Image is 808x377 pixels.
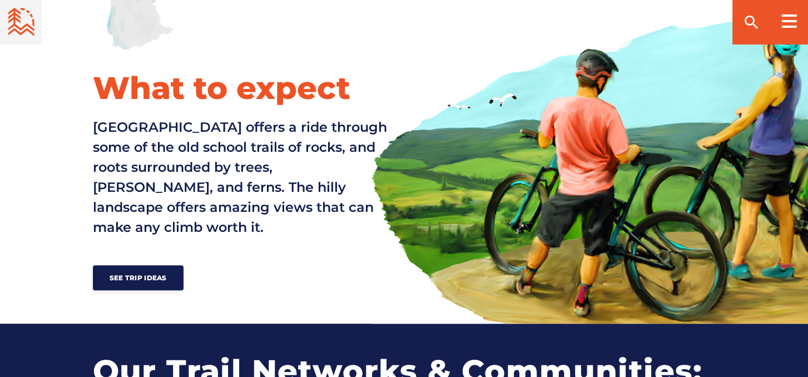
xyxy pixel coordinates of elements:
h2: What to expect [93,68,395,107]
a: See Trip Ideas [93,265,184,290]
ion-icon: search [742,13,760,31]
p: [GEOGRAPHIC_DATA] offers a ride through some of the old school trails of rocks, and roots surroun... [93,117,395,237]
span: See Trip Ideas [110,274,167,282]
